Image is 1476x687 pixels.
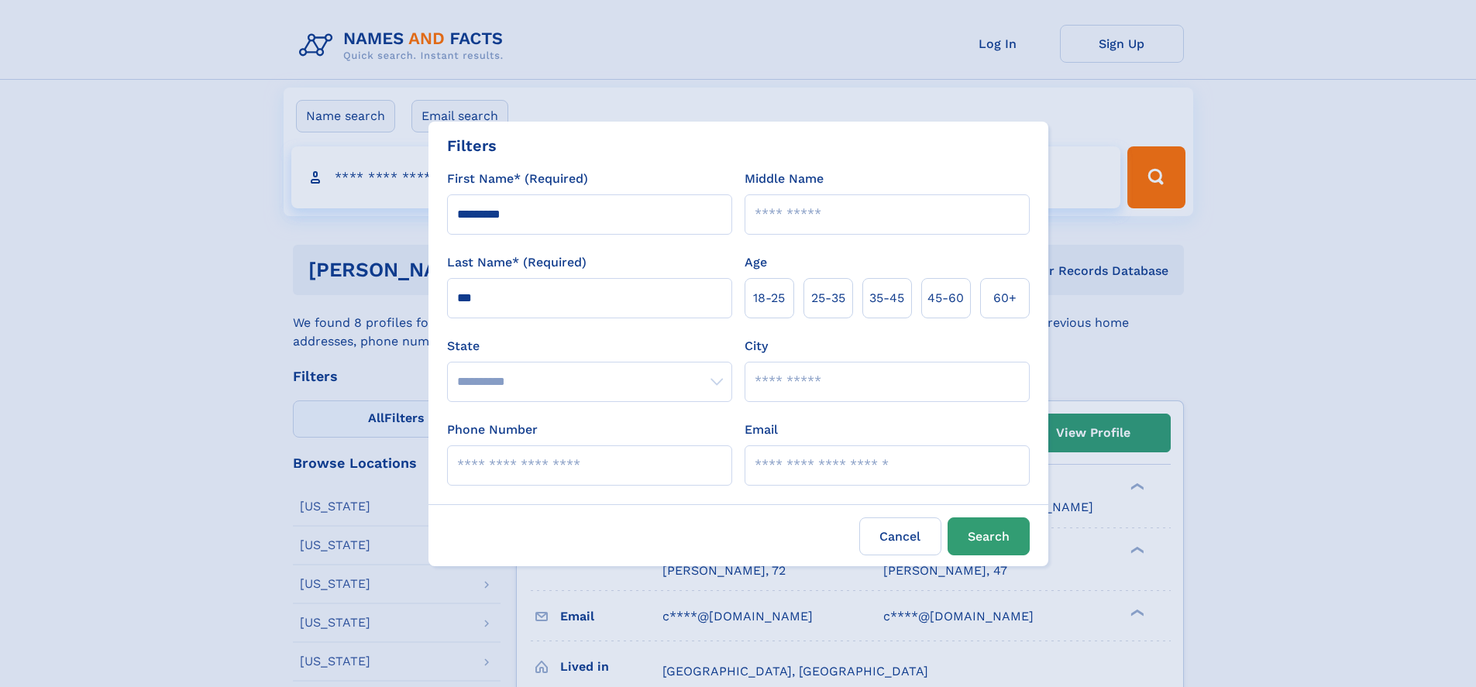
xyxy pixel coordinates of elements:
label: City [745,337,768,356]
label: Email [745,421,778,439]
span: 35‑45 [869,289,904,307]
label: Cancel [859,517,941,555]
label: First Name* (Required) [447,170,588,188]
label: Age [745,253,767,272]
span: 60+ [993,289,1017,307]
span: 18‑25 [753,289,785,307]
span: 45‑60 [927,289,964,307]
span: 25‑35 [811,289,845,307]
label: Middle Name [745,170,824,188]
label: State [447,337,732,356]
label: Phone Number [447,421,538,439]
label: Last Name* (Required) [447,253,587,272]
button: Search [948,517,1030,555]
div: Filters [447,134,497,157]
